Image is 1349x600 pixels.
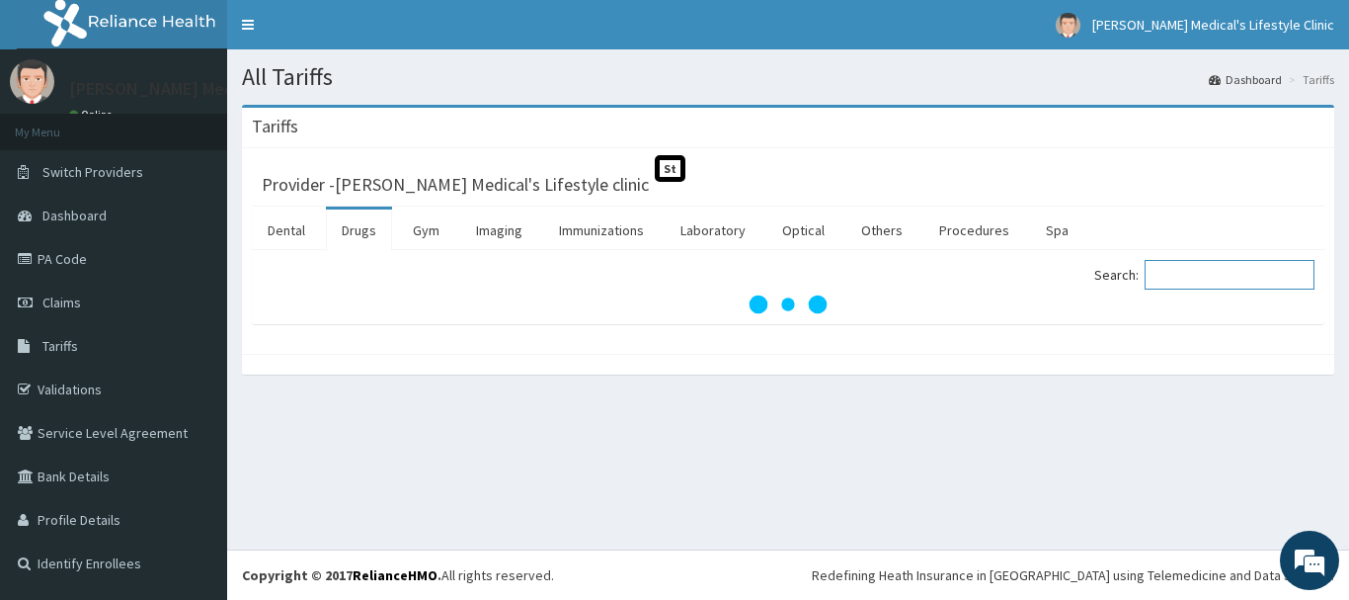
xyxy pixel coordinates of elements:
textarea: Type your message and hit 'Enter' [10,394,376,464]
span: [PERSON_NAME] Medical's Lifestyle Clinic [1092,16,1334,34]
a: Online [69,108,117,122]
a: Spa [1030,210,1084,251]
p: [PERSON_NAME] Medical's Lifestyle Clinic [69,80,392,98]
div: Redefining Heath Insurance in [GEOGRAPHIC_DATA] using Telemedicine and Data Science! [812,565,1334,585]
a: Imaging [460,210,538,251]
span: Dashboard [42,207,107,224]
footer: All rights reserved. [227,550,1349,600]
a: RelianceHMO [353,566,437,584]
a: Laboratory [665,210,761,251]
span: Claims [42,294,81,311]
a: Drugs [326,210,392,251]
label: Search: [1094,260,1314,290]
div: Minimize live chat window [324,10,371,57]
a: Others [845,210,918,251]
span: St [655,155,685,182]
span: We're online! [115,176,273,376]
div: Chat with us now [103,111,332,136]
span: Tariffs [42,337,78,355]
img: User Image [1056,13,1080,38]
strong: Copyright © 2017 . [242,566,441,584]
a: Immunizations [543,210,660,251]
input: Search: [1145,260,1314,290]
h1: All Tariffs [242,64,1334,90]
h3: Tariffs [252,118,298,135]
span: Switch Providers [42,163,143,181]
a: Dashboard [1209,71,1282,88]
li: Tariffs [1284,71,1334,88]
a: Dental [252,210,321,251]
a: Optical [766,210,840,251]
img: User Image [10,59,54,104]
a: Gym [397,210,455,251]
svg: audio-loading [749,265,828,344]
h3: Provider - [PERSON_NAME] Medical's Lifestyle clinic [262,176,649,194]
a: Procedures [923,210,1025,251]
img: d_794563401_company_1708531726252_794563401 [37,99,80,148]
